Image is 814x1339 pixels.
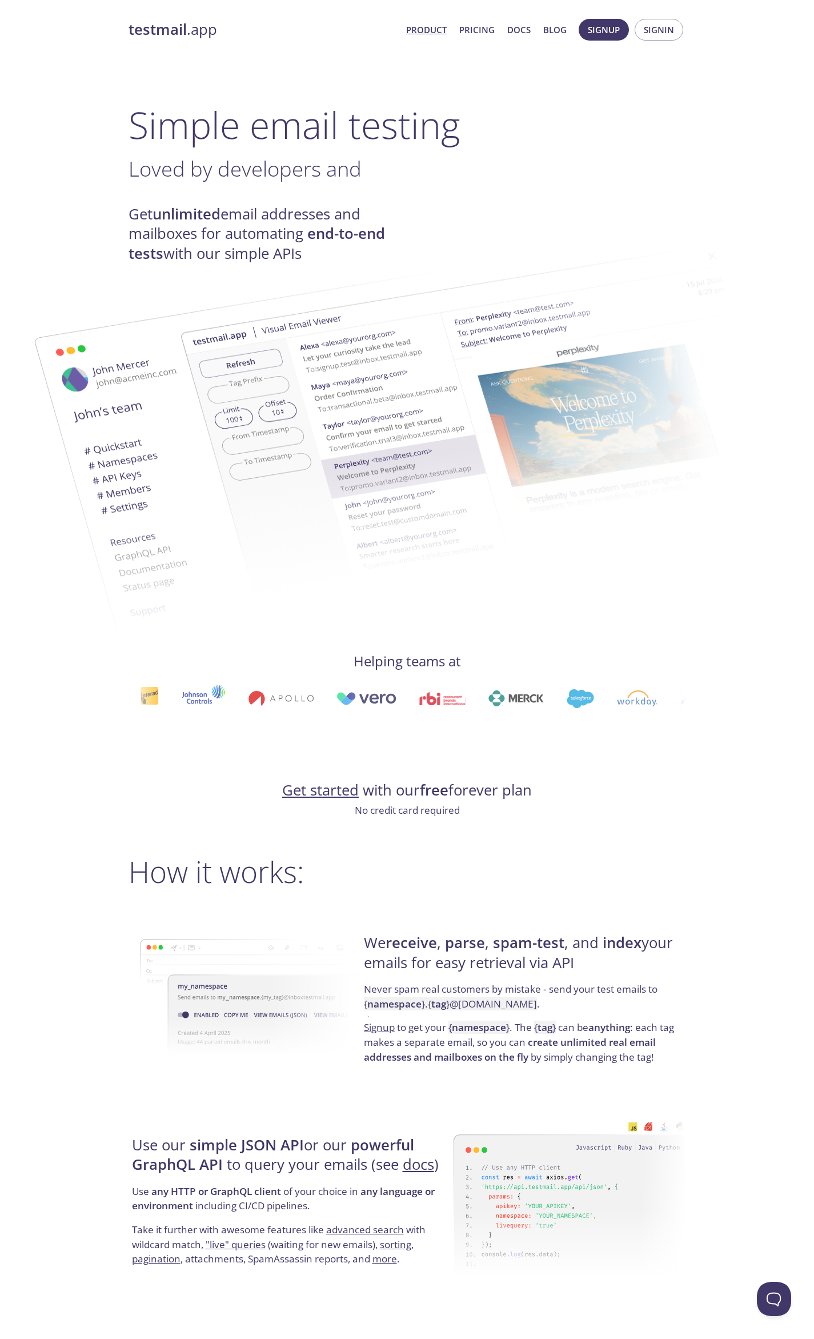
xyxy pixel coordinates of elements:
strong: tag [538,1021,552,1034]
a: more [372,1252,397,1265]
iframe: Help Scout Beacon - Open [757,1282,791,1316]
img: workday [614,690,655,706]
code: { } [448,1021,510,1034]
strong: testmail [129,19,187,39]
button: Signin [635,19,683,41]
h2: How it works: [129,854,686,889]
a: testmail.app [129,20,397,39]
a: Product [406,22,447,37]
a: Blog [543,22,567,37]
strong: receive [386,933,437,953]
p: to get your . The can be : each tag makes a separate email, so you can by simply changing the tag! [364,1020,682,1064]
strong: parse [445,933,485,953]
h4: We , , , and your emails for easy retrieval via API [364,933,682,982]
img: namespace-image [140,907,372,1088]
strong: powerful GraphQL API [132,1135,414,1174]
a: Signup [364,1021,395,1034]
img: api [454,1109,686,1290]
strong: free [420,780,448,800]
img: apollo [245,690,310,706]
img: merck [486,690,541,706]
strong: simple JSON API [190,1135,304,1155]
strong: anything [588,1021,630,1034]
a: sorting [380,1238,411,1251]
p: Never spam real customers by mistake - send your test emails to . [364,982,682,1020]
a: advanced search [326,1223,404,1236]
strong: namespace [367,997,422,1010]
button: Signup [579,19,629,41]
span: Loved by developers and [129,154,362,183]
img: testmail-email-viewer [179,227,796,614]
strong: spam-test [493,933,564,953]
strong: any HTTP or GraphQL client [151,1185,281,1198]
img: johnsoncontrols [178,685,222,712]
code: { } [534,1021,556,1034]
img: vero [333,692,394,705]
strong: namespace [452,1021,506,1034]
code: { } . { } @[DOMAIN_NAME] [364,997,537,1010]
p: Take it further with awesome features like with wildcard match, (waiting for new emails), , , att... [132,1222,450,1266]
h4: Helping teams at [129,652,686,670]
a: docs [403,1154,434,1174]
img: rbi [416,692,463,705]
strong: unlimited [153,204,220,224]
a: Docs [507,22,531,37]
h1: Simple email testing [129,103,686,147]
strong: end-to-end tests [129,223,385,263]
span: Signin [644,22,674,37]
strong: index [603,933,641,953]
p: No credit card required [129,803,686,818]
p: Use of your choice in including CI/CD pipelines. [132,1184,450,1222]
strong: create unlimited real email addresses and mailboxes on the fly [364,1036,656,1064]
a: "live" queries [206,1238,266,1251]
h4: with our forever plan [129,781,686,800]
strong: any language or environment [132,1185,435,1213]
a: pagination [132,1252,181,1265]
h4: Get email addresses and mailboxes for automating with our simple APIs [129,205,407,263]
h4: Use our or our to query your emails (see ) [132,1136,450,1184]
a: Get started [282,780,359,800]
img: salesforce [564,689,591,708]
strong: tag [431,997,446,1010]
a: Pricing [459,22,495,37]
span: Signup [588,22,620,37]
